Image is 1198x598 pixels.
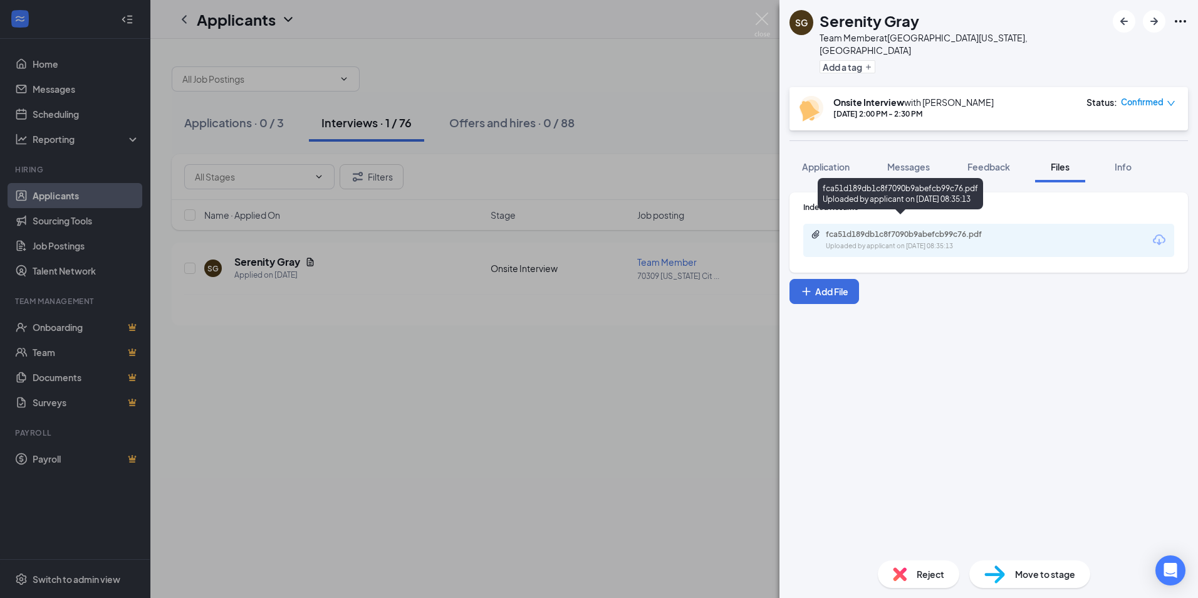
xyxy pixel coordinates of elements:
[818,178,983,209] div: fca51d189db1c8f7090b9abefcb99c76.pdf Uploaded by applicant on [DATE] 08:35:13
[833,108,994,119] div: [DATE] 2:00 PM - 2:30 PM
[795,16,808,29] div: SG
[789,279,859,304] button: Add FilePlus
[811,229,821,239] svg: Paperclip
[802,161,850,172] span: Application
[1152,233,1167,248] svg: Download
[820,31,1107,56] div: Team Member at [GEOGRAPHIC_DATA][US_STATE], [GEOGRAPHIC_DATA]
[811,229,1014,251] a: Paperclipfca51d189db1c8f7090b9abefcb99c76.pdfUploaded by applicant on [DATE] 08:35:13
[820,60,875,73] button: PlusAdd a tag
[917,567,944,581] span: Reject
[967,161,1010,172] span: Feedback
[1117,14,1132,29] svg: ArrowLeftNew
[1155,555,1185,585] div: Open Intercom Messenger
[803,202,1174,212] div: Indeed Resume
[833,97,904,108] b: Onsite Interview
[1086,96,1117,108] div: Status :
[1121,96,1164,108] span: Confirmed
[1143,10,1165,33] button: ArrowRight
[1113,10,1135,33] button: ArrowLeftNew
[1115,161,1132,172] span: Info
[800,285,813,298] svg: Plus
[865,63,872,71] svg: Plus
[820,10,919,31] h1: Serenity Gray
[826,241,1014,251] div: Uploaded by applicant on [DATE] 08:35:13
[1167,99,1175,108] span: down
[1147,14,1162,29] svg: ArrowRight
[833,96,994,108] div: with [PERSON_NAME]
[1173,14,1188,29] svg: Ellipses
[1015,567,1075,581] span: Move to stage
[887,161,930,172] span: Messages
[826,229,1001,239] div: fca51d189db1c8f7090b9abefcb99c76.pdf
[1051,161,1070,172] span: Files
